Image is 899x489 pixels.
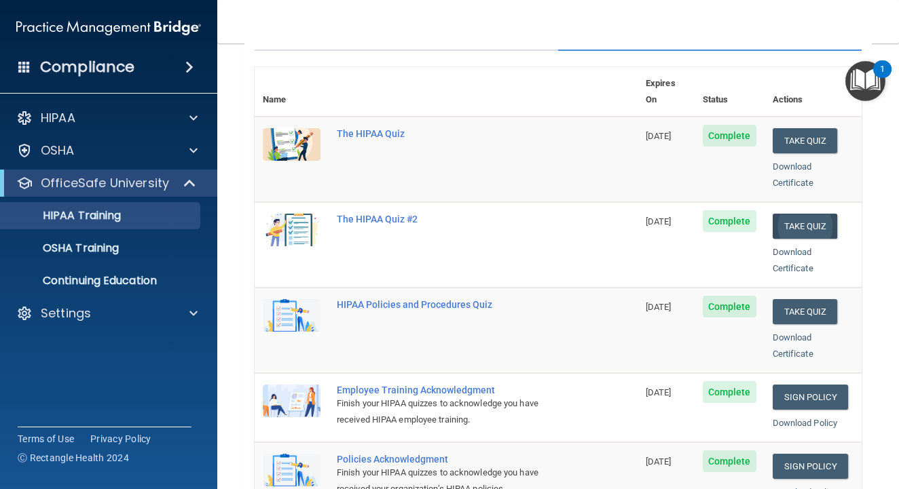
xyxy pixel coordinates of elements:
[337,128,570,139] div: The HIPAA Quiz
[845,61,885,101] button: Open Resource Center, 1 new notification
[337,454,570,465] div: Policies Acknowledgment
[773,128,838,153] button: Take Quiz
[773,418,838,428] a: Download Policy
[9,209,121,222] p: HIPAA Training
[9,274,194,288] p: Continuing Education
[703,125,756,146] span: Complete
[16,175,197,191] a: OfficeSafe University
[16,110,198,126] a: HIPAA
[773,214,838,239] button: Take Quiz
[703,296,756,317] span: Complete
[695,67,765,117] th: Status
[16,305,198,321] a: Settings
[646,387,672,397] span: [DATE]
[18,432,74,446] a: Terms of Use
[773,247,813,273] a: Download Certificate
[337,299,570,310] div: HIPAA Policies and Procedures Quiz
[18,451,129,465] span: Ⓒ Rectangle Health 2024
[646,216,672,227] span: [DATE]
[646,302,672,312] span: [DATE]
[703,381,756,403] span: Complete
[41,142,75,159] p: OSHA
[41,110,75,126] p: HIPAA
[337,214,570,224] div: The HIPAA Quiz #2
[773,161,813,188] a: Download Certificate
[337,395,570,428] div: Finish your HIPAA quizzes to acknowledge you have received HIPAA employee training.
[880,69,885,87] div: 1
[773,454,848,479] a: Sign Policy
[337,385,570,395] div: Employee Training Acknowledgment
[255,67,329,117] th: Name
[9,241,119,255] p: OSHA Training
[773,299,838,324] button: Take Quiz
[90,432,151,446] a: Privacy Policy
[765,67,862,117] th: Actions
[773,332,813,359] a: Download Certificate
[16,142,198,159] a: OSHA
[646,456,672,467] span: [DATE]
[703,450,756,472] span: Complete
[638,67,695,117] th: Expires On
[646,131,672,141] span: [DATE]
[703,210,756,232] span: Complete
[773,385,848,410] a: Sign Policy
[16,14,201,41] img: PMB logo
[40,58,134,77] h4: Compliance
[41,305,91,321] p: Settings
[41,175,169,191] p: OfficeSafe University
